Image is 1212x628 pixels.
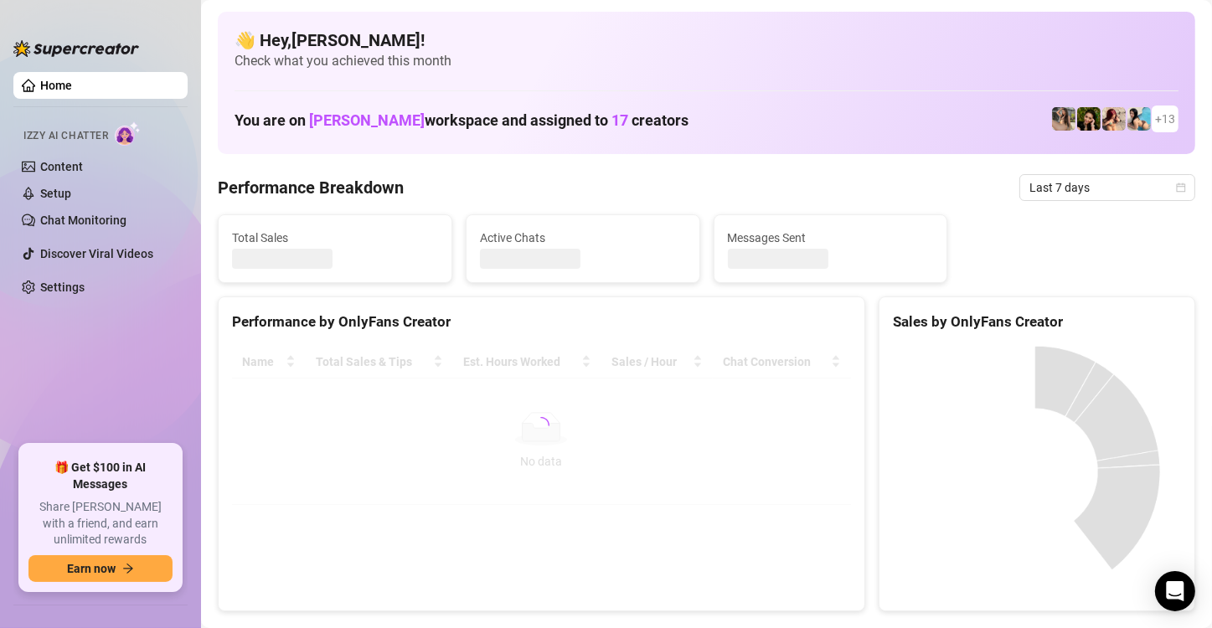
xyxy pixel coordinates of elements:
[235,111,689,130] h1: You are on workspace and assigned to creators
[611,111,628,129] span: 17
[40,79,72,92] a: Home
[40,160,83,173] a: Content
[40,247,153,260] a: Discover Viral Videos
[28,499,173,548] span: Share [PERSON_NAME] with a friend, and earn unlimited rewards
[1077,107,1101,131] img: playfuldimples (@playfuldimples)
[67,562,116,575] span: Earn now
[13,40,139,57] img: logo-BBDzfeDw.svg
[480,229,686,247] span: Active Chats
[115,121,141,146] img: AI Chatter
[1176,183,1186,193] span: calendar
[232,229,438,247] span: Total Sales
[1127,107,1151,131] img: North (@northnattvip)
[40,214,126,227] a: Chat Monitoring
[1102,107,1126,131] img: North (@northnattfree)
[235,28,1178,52] h4: 👋 Hey, [PERSON_NAME] !
[533,417,549,434] span: loading
[122,563,134,574] span: arrow-right
[1155,571,1195,611] div: Open Intercom Messenger
[728,229,934,247] span: Messages Sent
[40,281,85,294] a: Settings
[28,460,173,492] span: 🎁 Get $100 in AI Messages
[23,128,108,144] span: Izzy AI Chatter
[1155,110,1175,128] span: + 13
[28,555,173,582] button: Earn nowarrow-right
[218,176,404,199] h4: Performance Breakdown
[1052,107,1075,131] img: emilylou (@emilyylouu)
[893,311,1181,333] div: Sales by OnlyFans Creator
[235,52,1178,70] span: Check what you achieved this month
[232,311,851,333] div: Performance by OnlyFans Creator
[1029,175,1185,200] span: Last 7 days
[309,111,425,129] span: [PERSON_NAME]
[40,187,71,200] a: Setup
